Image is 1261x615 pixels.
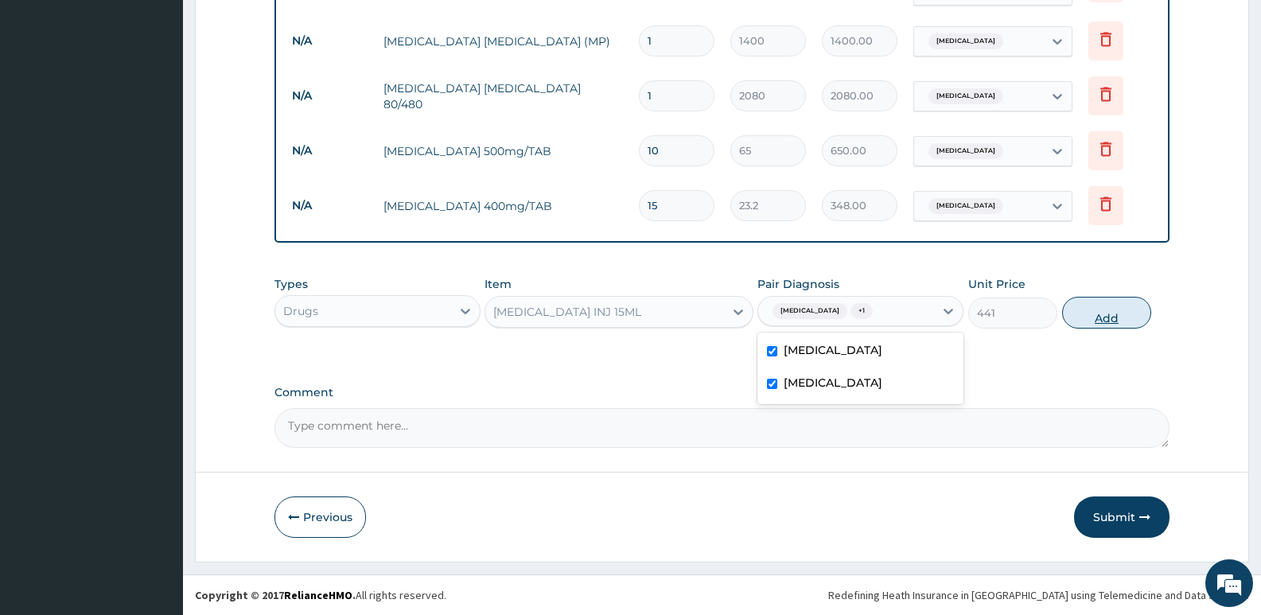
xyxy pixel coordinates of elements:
[83,89,267,110] div: Chat with us now
[784,342,882,358] label: [MEDICAL_DATA]
[928,198,1003,214] span: [MEDICAL_DATA]
[376,25,631,57] td: [MEDICAL_DATA] [MEDICAL_DATA] (MP)
[928,88,1003,104] span: [MEDICAL_DATA]
[29,80,64,119] img: d_794563401_company_1708531726252_794563401
[261,8,299,46] div: Minimize live chat window
[195,588,356,602] strong: Copyright © 2017 .
[92,200,220,361] span: We're online!
[784,375,882,391] label: [MEDICAL_DATA]
[274,496,366,538] button: Previous
[928,143,1003,159] span: [MEDICAL_DATA]
[850,303,873,319] span: + 1
[968,276,1026,292] label: Unit Price
[485,276,512,292] label: Item
[1062,297,1151,329] button: Add
[284,588,352,602] a: RelianceHMO
[757,276,839,292] label: Pair Diagnosis
[283,303,318,319] div: Drugs
[928,33,1003,49] span: [MEDICAL_DATA]
[773,303,847,319] span: [MEDICAL_DATA]
[284,191,376,220] td: N/A
[284,136,376,165] td: N/A
[8,434,303,490] textarea: Type your message and hit 'Enter'
[493,304,641,320] div: [MEDICAL_DATA] INJ 15ML
[284,26,376,56] td: N/A
[828,587,1249,603] div: Redefining Heath Insurance in [GEOGRAPHIC_DATA] using Telemedicine and Data Science!
[274,278,308,291] label: Types
[274,386,1170,399] label: Comment
[284,81,376,111] td: N/A
[376,72,631,120] td: [MEDICAL_DATA] [MEDICAL_DATA] 80/480
[183,574,1261,615] footer: All rights reserved.
[376,135,631,167] td: [MEDICAL_DATA] 500mg/TAB
[1074,496,1170,538] button: Submit
[376,190,631,222] td: [MEDICAL_DATA] 400mg/TAB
